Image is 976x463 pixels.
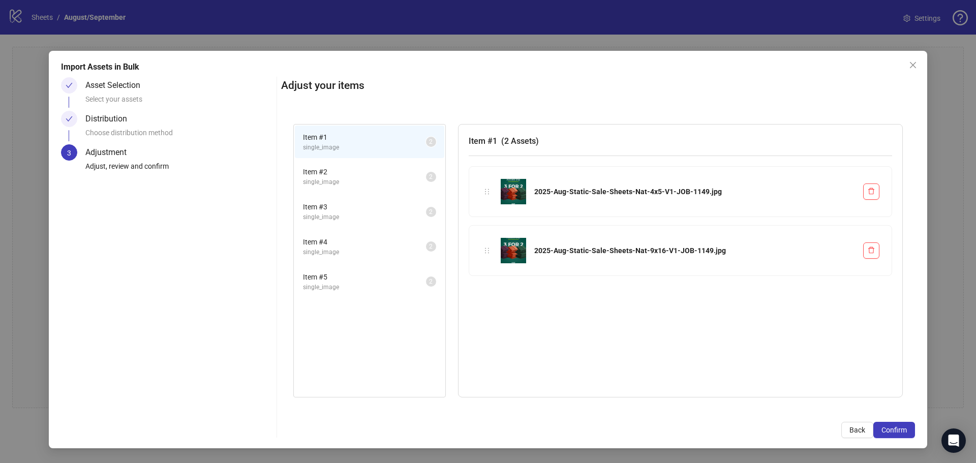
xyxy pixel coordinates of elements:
span: holder [483,188,491,195]
div: Adjustment [85,144,135,161]
span: Item # 5 [303,271,426,283]
span: delete [868,188,875,195]
img: 2025-Aug-Static-Sale-Sheets-Nat-4x5-V1-JOB-1149.jpg [501,179,526,204]
span: 2 [429,243,433,250]
span: delete [868,246,875,254]
div: 2025-Aug-Static-Sale-Sheets-Nat-9x16-V1-JOB-1149.jpg [534,245,855,256]
button: Confirm [873,422,915,438]
div: Open Intercom Messenger [941,428,966,453]
button: Close [905,57,921,73]
sup: 2 [426,241,436,252]
span: 2 [429,173,433,180]
span: single_image [303,177,426,187]
div: holder [481,245,493,256]
sup: 2 [426,276,436,287]
sup: 2 [426,172,436,182]
button: Back [841,422,873,438]
span: close [909,61,917,69]
button: Delete [863,242,879,259]
div: Import Assets in Bulk [61,61,915,73]
sup: 2 [426,207,436,217]
span: 2 [429,208,433,215]
div: Choose distribution method [85,127,272,144]
span: check [66,115,73,122]
span: holder [483,247,491,254]
span: Item # 3 [303,201,426,212]
div: Distribution [85,111,135,127]
span: single_image [303,143,426,152]
span: single_image [303,212,426,222]
button: Delete [863,183,879,200]
span: 3 [67,149,71,157]
span: Item # 2 [303,166,426,177]
span: 2 [429,138,433,145]
span: check [66,82,73,89]
span: Confirm [881,426,907,434]
h3: Item # 1 [469,135,892,147]
div: Asset Selection [85,77,148,94]
div: holder [481,186,493,197]
span: Item # 4 [303,236,426,248]
span: ( 2 Assets ) [501,136,539,146]
span: single_image [303,283,426,292]
div: Adjust, review and confirm [85,161,272,178]
span: Back [849,426,865,434]
span: single_image [303,248,426,257]
span: 2 [429,278,433,285]
div: 2025-Aug-Static-Sale-Sheets-Nat-4x5-V1-JOB-1149.jpg [534,186,855,197]
div: Select your assets [85,94,272,111]
span: Item # 1 [303,132,426,143]
sup: 2 [426,137,436,147]
h2: Adjust your items [281,77,915,94]
img: 2025-Aug-Static-Sale-Sheets-Nat-9x16-V1-JOB-1149.jpg [501,238,526,263]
